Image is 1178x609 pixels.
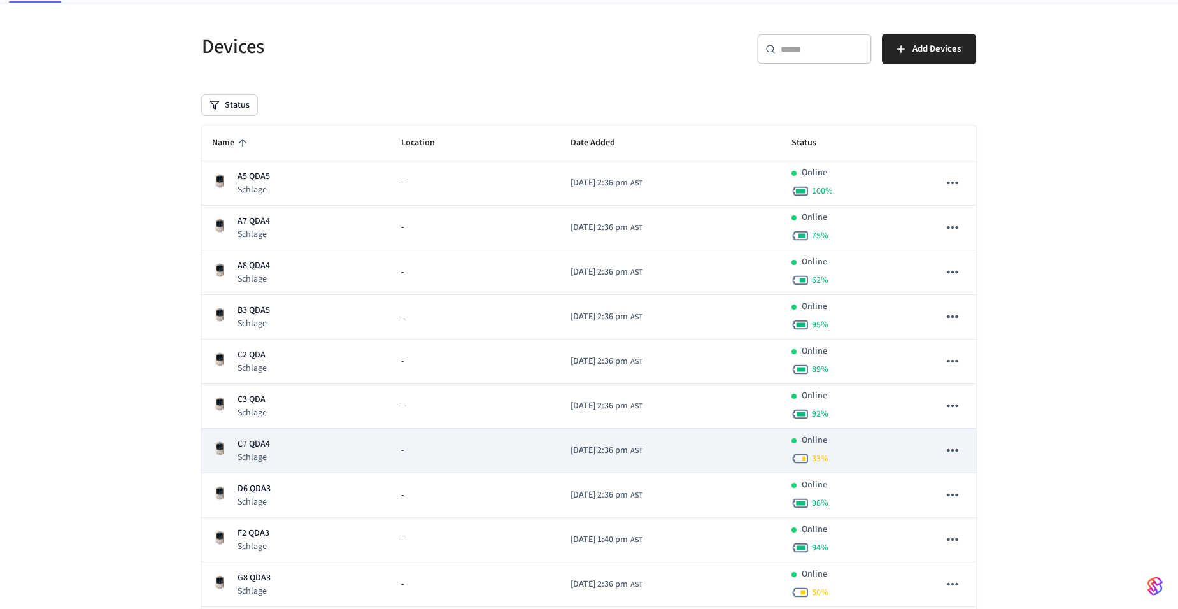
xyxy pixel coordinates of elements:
img: Schlage Sense Smart Deadbolt with Camelot Trim, Front [212,218,227,233]
p: Schlage [238,496,271,508]
span: 92 % [812,408,828,420]
span: AST [630,356,642,368]
span: [DATE] 2:36 pm [571,399,628,413]
p: Online [802,211,827,224]
div: America/Santo_Domingo [571,399,642,413]
p: C3 QDA [238,393,267,406]
span: - [401,176,404,190]
span: - [401,266,404,279]
span: 98 % [812,497,828,510]
div: America/Santo_Domingo [571,489,642,502]
span: - [401,578,404,591]
span: 94 % [812,541,828,554]
span: Location [401,133,451,153]
span: [DATE] 2:36 pm [571,578,628,591]
div: America/Santo_Domingo [571,221,642,234]
span: Add Devices [912,41,961,57]
span: Name [212,133,251,153]
span: 62 % [812,274,828,287]
p: Online [802,345,827,358]
span: [DATE] 2:36 pm [571,444,628,457]
span: AST [630,178,642,189]
p: A5 QDA5 [238,170,270,183]
span: 89 % [812,363,828,376]
p: Online [802,389,827,403]
p: Online [802,255,827,269]
p: Online [802,523,827,536]
span: AST [630,445,642,457]
button: Add Devices [882,34,976,64]
span: - [401,533,404,547]
span: AST [630,267,642,278]
span: Status [791,133,833,153]
span: - [401,489,404,502]
span: [DATE] 2:36 pm [571,266,628,279]
img: Schlage Sense Smart Deadbolt with Camelot Trim, Front [212,352,227,367]
img: Schlage Sense Smart Deadbolt with Camelot Trim, Front [212,575,227,590]
span: [DATE] 2:36 pm [571,355,628,368]
span: 33 % [812,452,828,465]
img: Schlage Sense Smart Deadbolt with Camelot Trim, Front [212,173,227,189]
p: A8 QDA4 [238,259,270,273]
p: G8 QDA3 [238,571,271,585]
h5: Devices [202,34,581,60]
span: AST [630,534,642,546]
span: - [401,355,404,368]
p: Schlage [238,451,270,464]
span: [DATE] 1:40 pm [571,533,628,547]
span: AST [630,579,642,591]
img: Schlage Sense Smart Deadbolt with Camelot Trim, Front [212,485,227,501]
button: Status [202,95,257,115]
p: B3 QDA5 [238,304,270,317]
p: Online [802,300,827,313]
p: Schlage [238,183,270,196]
p: Schlage [238,273,270,285]
div: America/Santo_Domingo [571,266,642,279]
div: America/Santo_Domingo [571,533,642,547]
p: D6 QDA3 [238,482,271,496]
p: Schlage [238,228,270,241]
img: Schlage Sense Smart Deadbolt with Camelot Trim, Front [212,307,227,322]
p: F2 QDA3 [238,527,269,540]
span: [DATE] 2:36 pm [571,221,628,234]
p: Schlage [238,540,269,553]
div: America/Santo_Domingo [571,444,642,457]
div: America/Santo_Domingo [571,355,642,368]
div: America/Santo_Domingo [571,310,642,324]
span: - [401,221,404,234]
span: - [401,310,404,324]
p: A7 QDA4 [238,215,270,228]
img: Schlage Sense Smart Deadbolt with Camelot Trim, Front [212,262,227,278]
p: C2 QDA [238,348,267,362]
p: Online [802,478,827,492]
span: - [401,399,404,413]
div: America/Santo_Domingo [571,176,642,190]
p: Online [802,434,827,447]
p: Schlage [238,406,267,419]
span: AST [630,312,642,323]
span: [DATE] 2:36 pm [571,176,628,190]
span: [DATE] 2:36 pm [571,489,628,502]
img: Schlage Sense Smart Deadbolt with Camelot Trim, Front [212,530,227,545]
span: Date Added [571,133,632,153]
span: AST [630,222,642,234]
p: Online [802,166,827,180]
p: Online [802,568,827,581]
span: [DATE] 2:36 pm [571,310,628,324]
p: Schlage [238,362,267,375]
span: 95 % [812,319,828,331]
p: Schlage [238,317,270,330]
span: 100 % [812,185,833,197]
span: 75 % [812,229,828,242]
span: AST [630,490,642,501]
span: 50 % [812,586,828,599]
span: - [401,444,404,457]
p: Schlage [238,585,271,598]
img: Schlage Sense Smart Deadbolt with Camelot Trim, Front [212,441,227,456]
p: C7 QDA4 [238,438,270,451]
span: AST [630,401,642,412]
img: Schlage Sense Smart Deadbolt with Camelot Trim, Front [212,396,227,412]
div: America/Santo_Domingo [571,578,642,591]
img: SeamLogoGradient.69752ec5.svg [1147,576,1163,596]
